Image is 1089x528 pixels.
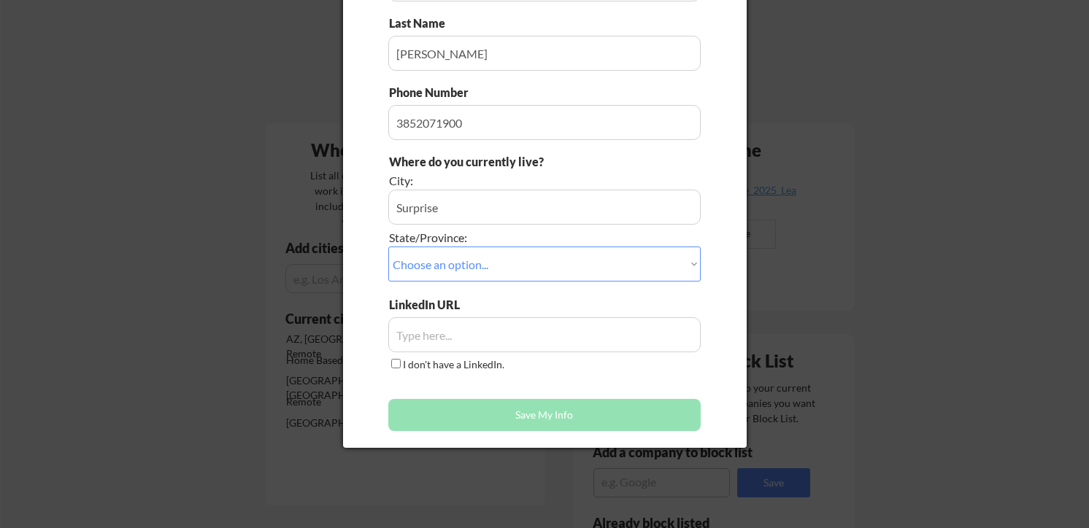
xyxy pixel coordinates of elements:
input: Type here... [388,317,701,352]
input: Type here... [388,36,701,71]
label: I don't have a LinkedIn. [403,358,504,370]
div: Phone Number [389,85,477,101]
div: State/Province: [389,230,619,246]
input: e.g. Los Angeles [388,190,701,225]
input: Type here... [388,105,701,140]
button: Save My Info [388,399,701,431]
div: City: [389,173,619,189]
div: LinkedIn URL [389,297,498,313]
div: Last Name [389,15,460,31]
div: Where do you currently live? [389,154,619,170]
